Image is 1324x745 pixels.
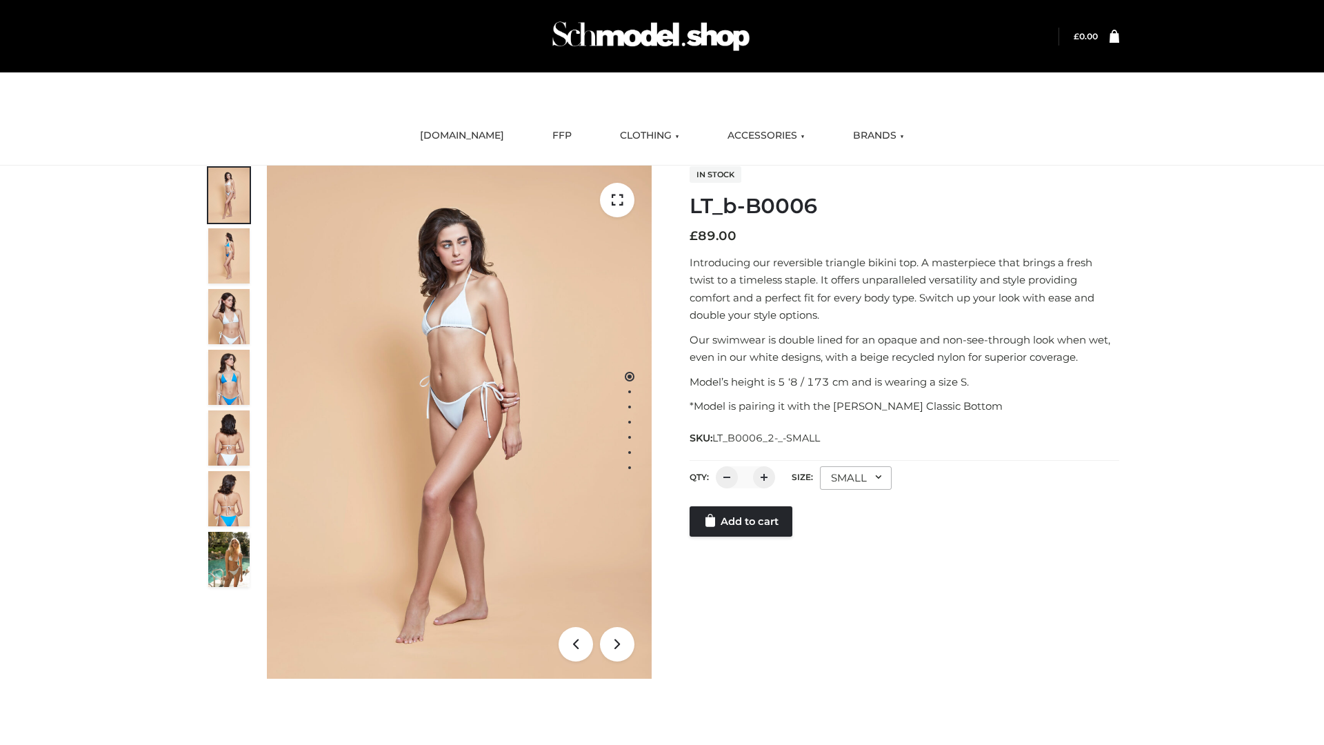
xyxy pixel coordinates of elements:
img: Arieltop_CloudNine_AzureSky2.jpg [208,532,250,587]
p: Our swimwear is double lined for an opaque and non-see-through look when wet, even in our white d... [690,331,1119,366]
a: Add to cart [690,506,792,537]
div: SMALL [820,466,892,490]
a: ACCESSORIES [717,121,815,151]
span: £ [690,228,698,244]
bdi: 89.00 [690,228,736,244]
span: £ [1074,31,1079,41]
img: ArielClassicBikiniTop_CloudNine_AzureSky_OW114ECO_3-scaled.jpg [208,289,250,344]
a: CLOTHING [610,121,690,151]
img: Schmodel Admin 964 [548,9,754,63]
span: In stock [690,166,741,183]
a: £0.00 [1074,31,1098,41]
img: ArielClassicBikiniTop_CloudNine_AzureSky_OW114ECO_2-scaled.jpg [208,228,250,284]
img: ArielClassicBikiniTop_CloudNine_AzureSky_OW114ECO_7-scaled.jpg [208,410,250,466]
a: FFP [542,121,582,151]
label: Size: [792,472,813,482]
img: ArielClassicBikiniTop_CloudNine_AzureSky_OW114ECO_1-scaled.jpg [208,168,250,223]
img: ArielClassicBikiniTop_CloudNine_AzureSky_OW114ECO_4-scaled.jpg [208,350,250,405]
p: Model’s height is 5 ‘8 / 173 cm and is wearing a size S. [690,373,1119,391]
p: *Model is pairing it with the [PERSON_NAME] Classic Bottom [690,397,1119,415]
span: SKU: [690,430,821,446]
img: ArielClassicBikiniTop_CloudNine_AzureSky_OW114ECO_8-scaled.jpg [208,471,250,526]
a: BRANDS [843,121,914,151]
p: Introducing our reversible triangle bikini top. A masterpiece that brings a fresh twist to a time... [690,254,1119,324]
a: [DOMAIN_NAME] [410,121,514,151]
span: LT_B0006_2-_-SMALL [712,432,820,444]
label: QTY: [690,472,709,482]
img: ArielClassicBikiniTop_CloudNine_AzureSky_OW114ECO_1 [267,166,652,679]
bdi: 0.00 [1074,31,1098,41]
h1: LT_b-B0006 [690,194,1119,219]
